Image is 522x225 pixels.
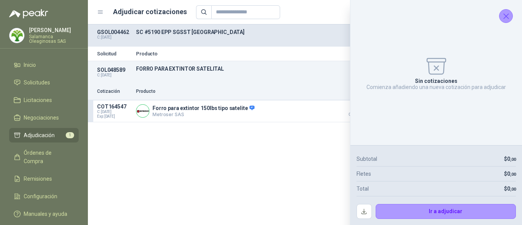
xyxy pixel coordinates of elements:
p: $ [504,155,516,163]
span: ,00 [510,157,516,162]
a: Inicio [9,58,79,72]
p: C: [DATE] [97,35,131,40]
span: Configuración [24,192,57,201]
p: Solicitud [97,51,131,56]
a: Negociaciones [9,110,79,125]
span: Órdenes de Compra [24,149,71,165]
p: FORRO PARA EXTINTOR SATELITAL [136,66,403,72]
a: Configuración [9,189,79,204]
p: GSOL004462 [97,29,131,35]
p: Fletes [357,170,371,178]
p: Forro para extintor 150lbs tipo satelite [152,105,255,112]
p: Precio [337,88,375,95]
p: COT164547 [97,104,131,110]
span: ,00 [510,187,516,192]
p: Comienza añadiendo una nueva cotización para adjudicar [366,84,506,90]
span: 0 [507,156,516,162]
span: Inicio [24,61,36,69]
span: Crédito 30 días [337,113,375,117]
span: Adjudicación [24,131,55,139]
p: C: [DATE] [97,73,131,78]
p: Metroser SAS [152,112,255,117]
p: SOL048589 [97,67,131,73]
p: Producto [136,51,403,56]
p: [PERSON_NAME] [29,28,79,33]
span: ,00 [510,172,516,177]
a: Solicitudes [9,75,79,90]
img: Company Logo [136,105,149,117]
p: SC #5190 EPP SGSST [GEOGRAPHIC_DATA] [136,29,403,35]
p: Sin cotizaciones [415,78,457,84]
p: Cotización [97,88,131,95]
span: 0 [507,171,516,177]
a: Remisiones [9,172,79,186]
a: Manuales y ayuda [9,207,79,221]
img: Company Logo [10,28,24,43]
p: $ [504,185,516,193]
p: Producto [136,88,332,95]
h1: Adjudicar cotizaciones [113,6,187,17]
span: 1 [66,132,74,138]
p: $ [504,170,516,178]
p: Subtotal [357,155,377,163]
p: Salamanca Oleaginosas SAS [29,34,79,44]
p: $ 195.160 [337,104,375,117]
a: Licitaciones [9,93,79,107]
span: Exp: [DATE] [97,114,131,119]
span: Remisiones [24,175,52,183]
span: Solicitudes [24,78,50,87]
span: 0 [507,186,516,192]
span: C: [DATE] [97,110,131,114]
img: Logo peakr [9,9,48,18]
a: Adjudicación1 [9,128,79,142]
span: Manuales y ayuda [24,210,67,218]
span: Licitaciones [24,96,52,104]
button: Ir a adjudicar [376,204,516,219]
span: Negociaciones [24,113,59,122]
a: Órdenes de Compra [9,146,79,168]
p: Total [357,185,369,193]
